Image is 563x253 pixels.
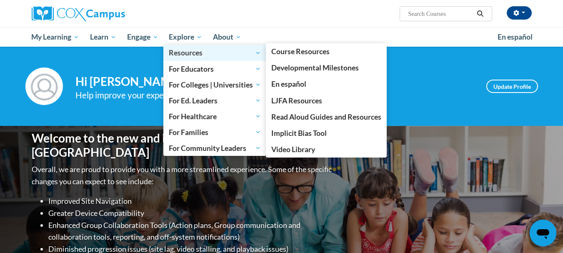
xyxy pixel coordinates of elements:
a: Cox Campus [32,6,190,21]
div: Help improve your experience by keeping your profile up to date. [75,88,474,102]
a: For Healthcare [163,108,266,124]
li: Enhanced Group Collaboration Tools (Action plans, Group communication and collaboration tools, re... [48,219,334,243]
span: For Community Leaders [169,143,261,153]
a: For Educators [163,61,266,77]
h1: Welcome to the new and improved [PERSON_NAME][GEOGRAPHIC_DATA] [32,131,334,159]
span: Video Library [271,145,315,154]
iframe: Button to launch messaging window [530,220,556,246]
img: Profile Image [25,68,63,105]
a: Resources [163,45,266,61]
a: En español [492,28,538,46]
span: For Healthcare [169,111,261,121]
span: For Colleges | Universities [169,80,261,90]
a: Update Profile [486,80,538,93]
a: Course Resources [266,43,387,60]
a: For Families [163,124,266,140]
span: Course Resources [271,47,330,56]
span: Learn [90,32,116,42]
div: Main menu [19,28,544,47]
span: For Families [169,127,261,137]
span: About [213,32,241,42]
a: For Colleges | Universities [163,77,266,93]
a: Engage [122,28,164,47]
a: LJFA Resources [266,93,387,109]
li: Greater Device Compatibility [48,207,334,219]
span: For Educators [169,64,261,74]
a: For Community Leaders [163,140,266,156]
a: En español [266,76,387,92]
a: Video Library [266,141,387,158]
span: Resources [169,48,261,58]
img: Cox Campus [32,6,125,21]
span: My Learning [31,32,79,42]
input: Search Courses [407,9,474,19]
span: Engage [127,32,158,42]
a: Read Aloud Guides and Resources [266,109,387,125]
button: Search [474,9,486,19]
a: About [208,28,247,47]
span: En español [271,80,306,88]
span: For Ed. Leaders [169,95,261,105]
span: En español [498,33,533,41]
a: My Learning [26,28,85,47]
a: Learn [85,28,122,47]
button: Account Settings [507,6,532,20]
a: For Ed. Leaders [163,93,266,108]
a: Explore [163,28,208,47]
a: Implicit Bias Tool [266,125,387,141]
h4: Hi [PERSON_NAME]! Take a minute to review your profile. [75,75,474,89]
li: Improved Site Navigation [48,195,334,207]
a: Developmental Milestones [266,60,387,76]
span: Read Aloud Guides and Resources [271,113,381,121]
p: Overall, we are proud to provide you with a more streamlined experience. Some of the specific cha... [32,163,334,188]
span: Implicit Bias Tool [271,129,327,138]
span: LJFA Resources [271,96,322,105]
span: Developmental Milestones [271,63,359,72]
span: Explore [169,32,202,42]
